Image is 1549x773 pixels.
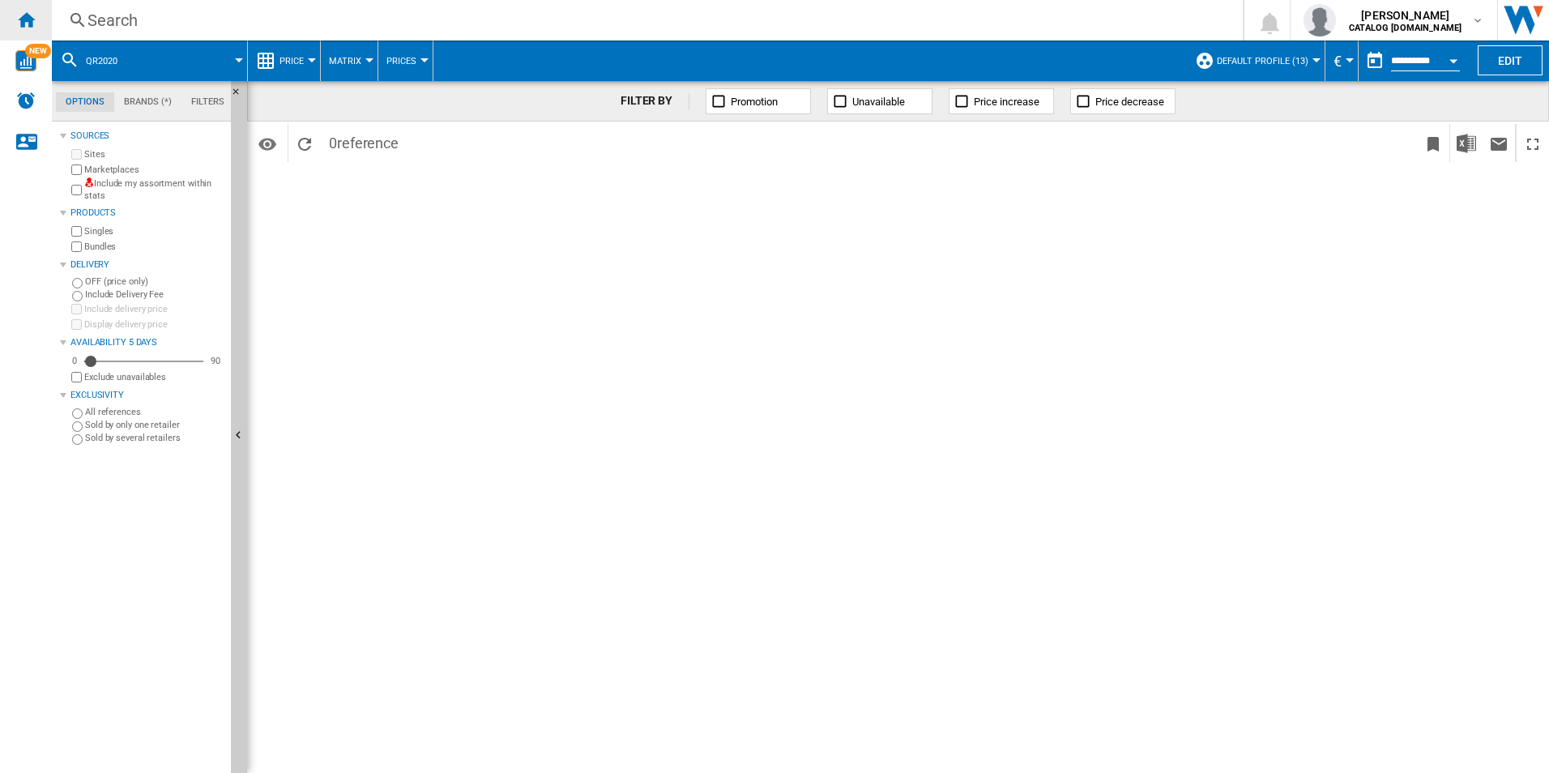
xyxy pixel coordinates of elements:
button: Unavailable [827,88,932,114]
md-menu: Currency [1325,41,1359,81]
img: mysite-not-bg-18x18.png [84,177,94,187]
input: Display delivery price [71,372,82,382]
input: Singles [71,226,82,237]
md-tab-item: Filters [181,92,234,112]
button: Matrix [329,41,369,81]
button: € [1334,41,1350,81]
md-tab-item: Options [56,92,114,112]
label: Exclude unavailables [84,371,224,383]
span: Matrix [329,56,361,66]
button: Price decrease [1070,88,1176,114]
span: Price [280,56,304,66]
button: Edit [1478,45,1543,75]
label: Singles [84,225,224,237]
div: Exclusivity [70,389,224,402]
input: OFF (price only) [72,278,83,288]
span: [PERSON_NAME] [1349,7,1462,23]
span: Prices [386,56,416,66]
input: Sold by only one retailer [72,421,83,432]
span: € [1334,53,1342,70]
div: Sources [70,130,224,143]
input: Include delivery price [71,304,82,314]
label: All references [85,406,224,418]
button: Options [251,129,284,158]
label: Sold by only one retailer [85,419,224,431]
input: Sold by several retailers [72,434,83,445]
img: excel-24x24.png [1457,134,1476,153]
img: wise-card.svg [15,50,36,71]
span: Price increase [974,96,1039,108]
button: Open calendar [1439,44,1468,73]
img: profile.jpg [1304,4,1336,36]
div: Price [256,41,312,81]
div: Delivery [70,258,224,271]
input: Include my assortment within stats [71,180,82,200]
label: Bundles [84,241,224,253]
div: Search [87,9,1201,32]
label: Marketplaces [84,164,224,176]
div: 90 [207,355,224,367]
button: Price increase [949,88,1054,114]
md-slider: Availability [84,353,203,369]
span: 0 [321,124,407,158]
input: Include Delivery Fee [72,291,83,301]
button: md-calendar [1359,45,1391,77]
input: All references [72,408,83,419]
button: Bookmark this report [1417,124,1449,162]
label: Include Delivery Fee [85,288,224,301]
div: Availability 5 Days [70,336,224,349]
button: Download in Excel [1450,124,1483,162]
label: Display delivery price [84,318,224,331]
img: alerts-logo.svg [16,91,36,110]
span: QR2020 [86,56,117,66]
label: Include my assortment within stats [84,177,224,203]
button: Default profile (13) [1217,41,1316,81]
input: Sites [71,149,82,160]
span: Default profile (13) [1217,56,1308,66]
b: CATALOG [DOMAIN_NAME] [1349,23,1462,33]
div: Products [70,207,224,220]
span: NEW [25,44,51,58]
span: Unavailable [852,96,905,108]
button: Hide [231,81,250,110]
button: QR2020 [86,41,134,81]
md-tab-item: Brands (*) [114,92,181,112]
label: Include delivery price [84,303,224,315]
label: Sites [84,148,224,160]
label: Sold by several retailers [85,432,224,444]
input: Bundles [71,241,82,252]
span: Promotion [731,96,778,108]
button: Prices [386,41,425,81]
button: Promotion [706,88,811,114]
div: 0 [68,355,81,367]
button: Maximize [1517,124,1549,162]
span: reference [337,135,399,152]
button: Reload [288,124,321,162]
input: Display delivery price [71,319,82,330]
div: Default profile (13) [1195,41,1316,81]
div: FILTER BY [621,93,689,109]
div: QR2020 [60,41,239,81]
label: OFF (price only) [85,275,224,288]
input: Marketplaces [71,164,82,175]
button: Send this report by email [1483,124,1515,162]
button: Price [280,41,312,81]
span: Price decrease [1095,96,1164,108]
